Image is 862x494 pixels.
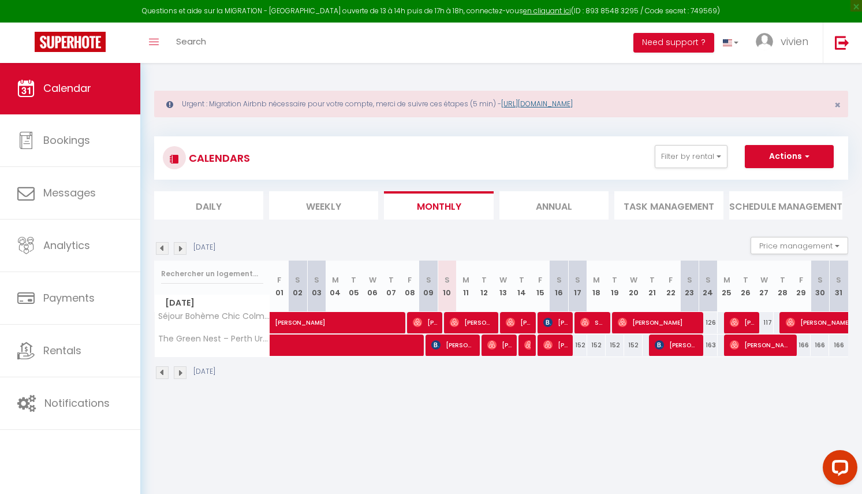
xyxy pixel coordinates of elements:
[176,35,206,47] span: Search
[568,261,587,312] th: 17
[633,33,714,53] button: Need support ?
[575,274,580,285] abbr: S
[475,261,494,312] th: 12
[774,261,792,312] th: 28
[587,335,606,356] div: 152
[154,91,848,117] div: Urgent : Migration Airbnb nécessaire pour votre compte, merci de suivre ces étapes (5 min) -
[431,334,475,356] span: [PERSON_NAME]
[612,274,617,285] abbr: T
[755,261,773,312] th: 27
[501,99,573,109] a: [URL][DOMAIN_NAME]
[606,261,624,312] th: 19
[706,274,711,285] abbr: S
[550,261,568,312] th: 16
[389,274,394,285] abbr: T
[512,261,531,312] th: 14
[751,237,848,254] button: Price management
[834,100,841,110] button: Close
[363,261,382,312] th: 06
[643,261,661,312] th: 21
[747,23,823,63] a: ... vivien
[43,185,96,200] span: Messages
[580,311,605,333] span: Sebastiaan Verschuren
[743,274,748,285] abbr: T
[270,261,289,312] th: 01
[499,274,507,285] abbr: W
[557,274,562,285] abbr: S
[289,261,307,312] th: 02
[624,261,643,312] th: 20
[818,274,823,285] abbr: S
[154,191,263,220] li: Daily
[186,145,250,171] h3: CALENDARS
[351,274,356,285] abbr: T
[736,261,755,312] th: 26
[781,34,808,49] span: vivien
[624,335,643,356] div: 152
[543,334,568,356] span: [PERSON_NAME]
[494,261,512,312] th: 13
[43,291,95,305] span: Payments
[699,312,717,333] div: 126
[384,191,493,220] li: Monthly
[760,274,768,285] abbr: W
[543,311,568,333] span: [PERSON_NAME]
[43,343,81,358] span: Rentals
[462,274,469,285] abbr: M
[814,445,862,494] iframe: LiveChat chat widget
[587,261,606,312] th: 18
[499,191,609,220] li: Annual
[167,23,215,63] a: Search
[307,261,326,312] th: 03
[723,274,730,285] abbr: M
[811,335,829,356] div: 166
[487,334,512,356] span: [PERSON_NAME]
[650,274,655,285] abbr: T
[745,145,834,168] button: Actions
[43,81,91,95] span: Calendar
[524,334,531,356] span: [PERSON_NAME]
[43,133,90,147] span: Bookings
[156,335,272,343] span: The Green Nest – Perth Urban Nature Retreat
[438,261,456,312] th: 10
[326,261,344,312] th: 04
[756,33,773,50] img: ...
[718,261,736,312] th: 25
[43,238,90,252] span: Analytics
[382,261,400,312] th: 07
[193,366,215,377] p: [DATE]
[655,145,727,168] button: Filter by rental
[836,274,841,285] abbr: S
[419,261,438,312] th: 09
[593,274,600,285] abbr: M
[834,98,841,112] span: ×
[275,306,461,328] span: [PERSON_NAME]
[519,274,524,285] abbr: T
[730,334,792,356] span: [PERSON_NAME]
[156,312,272,321] span: Séjour Bohème Chic Colmar Centre & Pièce Secrète
[538,274,542,285] abbr: F
[729,191,842,220] li: Schedule Management
[345,261,363,312] th: 05
[792,261,811,312] th: 29
[568,335,587,356] div: 152
[450,311,493,333] span: [PERSON_NAME]
[44,396,110,410] span: Notifications
[482,274,487,285] abbr: T
[829,261,848,312] th: 31
[445,274,450,285] abbr: S
[408,274,412,285] abbr: F
[730,311,755,333] span: [PERSON_NAME]
[269,191,378,220] li: Weekly
[835,35,849,50] img: logout
[314,274,319,285] abbr: S
[792,335,811,356] div: 166
[606,335,624,356] div: 152
[755,312,773,333] div: 117
[531,261,550,312] th: 15
[161,263,263,284] input: Rechercher un logement...
[618,311,698,333] span: [PERSON_NAME]
[413,311,438,333] span: [PERSON_NAME]
[35,32,106,52] img: Super Booking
